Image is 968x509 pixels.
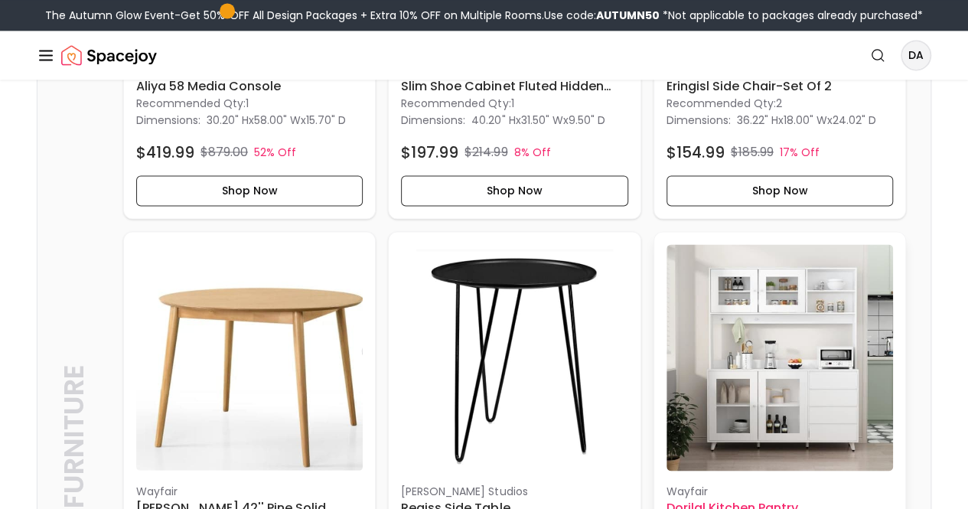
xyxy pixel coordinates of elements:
[254,113,301,128] span: 58.00" W
[136,142,194,163] h4: $419.99
[401,142,458,163] h4: $197.99
[464,143,507,162] p: $214.99
[667,111,731,129] p: Dimensions:
[37,31,931,80] nav: Global
[737,113,876,128] p: x x
[61,40,157,70] img: Spacejoy Logo
[513,145,550,160] p: 8% Off
[401,175,627,206] button: Shop Now
[471,113,515,128] span: 40.20" H
[737,113,778,128] span: 36.22" H
[207,113,346,128] p: x x
[401,96,627,111] p: Recommended Qty: 1
[667,244,893,471] img: Dorilal Kitchen Pantry image
[544,8,660,23] span: Use code:
[902,41,930,69] span: DA
[136,96,363,111] p: Recommended Qty: 1
[667,175,893,206] button: Shop Now
[136,175,363,206] button: Shop Now
[901,40,931,70] button: DA
[401,77,627,96] h6: Slim Shoe Cabinet Fluted Hidden Shoe Storage Cabinet
[568,113,605,128] span: 9.50" D
[136,77,363,96] h6: Aliya 58 Media Console
[520,113,562,128] span: 31.50" W
[596,8,660,23] b: AUTUMN50
[833,113,876,128] span: 24.02" D
[784,113,827,128] span: 18.00" W
[667,77,893,96] h6: Eringisl Side Chair-Set of 2
[306,113,346,128] span: 15.70" D
[401,111,465,129] p: Dimensions:
[667,96,893,111] p: Recommended Qty: 2
[136,111,200,129] p: Dimensions:
[471,113,605,128] p: x x
[207,113,249,128] span: 30.20" H
[780,145,820,160] p: 17% Off
[667,142,725,163] h4: $154.99
[254,145,296,160] p: 52% Off
[136,244,363,471] img: Blanton 42'' Pine Solid Wood Dining Table image
[667,483,893,498] p: Wayfair
[45,8,923,23] div: The Autumn Glow Event-Get 50% OFF All Design Packages + Extra 10% OFF on Multiple Rooms.
[61,40,157,70] a: Spacejoy
[200,143,248,162] p: $879.00
[401,244,627,471] img: Regiss Side Table image
[401,483,627,498] p: [PERSON_NAME] Studios
[136,483,363,498] p: Wayfair
[731,143,774,162] p: $185.99
[660,8,923,23] span: *Not applicable to packages already purchased*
